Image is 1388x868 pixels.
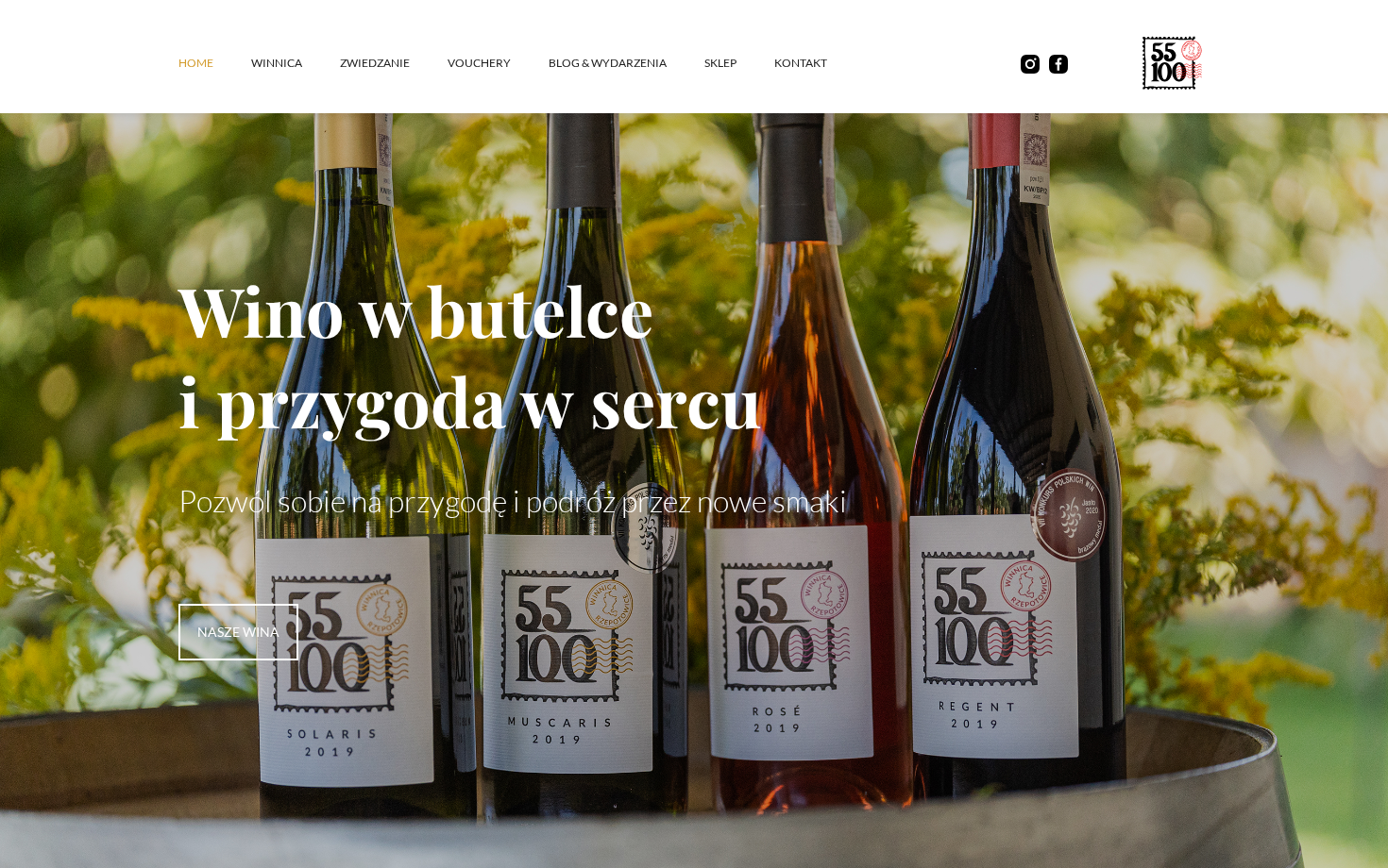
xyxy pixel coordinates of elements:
a: vouchery [448,35,549,92]
a: winnica [251,35,340,92]
a: Home [178,35,251,92]
a: SKLEP [704,35,774,92]
a: kontakt [774,35,865,92]
h1: Wino w butelce i przygoda w sercu [178,264,1210,445]
a: ZWIEDZANIE [340,35,448,92]
a: nasze wina [178,604,298,660]
a: Blog & Wydarzenia [549,35,704,92]
p: Pozwól sobie na przygodę i podróż przez nowe smaki [178,483,1210,519]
